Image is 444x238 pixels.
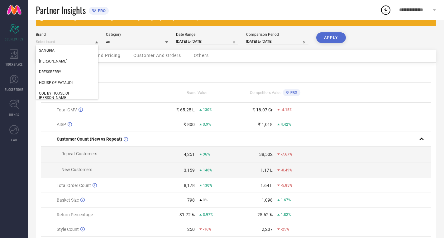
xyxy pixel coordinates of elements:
div: 3,159 [184,168,195,173]
div: 250 [187,227,195,232]
span: DRESSBERRY [39,70,61,74]
span: Return Percentage [57,212,93,217]
span: 1.67% [281,198,291,202]
div: ₹ 18.07 Cr [252,107,273,112]
span: 96% [203,152,210,156]
div: ₹ 65.25 L [176,107,195,112]
span: New Customers [61,167,92,172]
span: 0% [203,198,208,202]
input: Select date range [176,38,238,45]
div: Open download list [380,4,391,16]
div: ₹ 800 [184,122,195,127]
span: 130% [203,183,212,188]
span: WORKSPACE [6,62,23,67]
input: Select brand [36,39,98,45]
div: Date Range [176,32,238,37]
div: DRESSBERRY [36,67,98,77]
span: Style Count [57,227,79,232]
span: SUGGESTIONS [5,87,24,92]
span: TRENDS [9,112,19,117]
span: Total GMV [57,107,77,112]
div: 1.17 L [260,168,273,173]
span: [PERSON_NAME] [39,59,67,63]
span: 130% [203,108,212,112]
button: APPLY [316,32,346,43]
div: Comparison Period [246,32,308,37]
div: 25.62 % [257,212,273,217]
div: 1,098 [262,198,273,203]
span: 4.42% [281,122,291,127]
span: Competitors Value [250,91,281,95]
span: Customer Count (New vs Repeat) [57,137,122,142]
span: Others [194,53,209,58]
span: FWD [11,138,17,142]
span: 146% [203,168,212,172]
div: 1.64 L [260,183,273,188]
span: SANGRIA [39,48,55,53]
div: 31.72 % [179,212,195,217]
span: 1.82% [281,212,291,217]
span: HOUSE OF PATAUDI [39,81,73,85]
span: Total Order Count [57,183,91,188]
div: SANGRIA [36,45,98,56]
span: -25% [281,227,289,231]
span: 3.9% [203,122,211,127]
div: ANOUK [36,56,98,67]
span: -16% [203,227,211,231]
div: 2,207 [262,227,273,232]
span: 3.97% [203,212,213,217]
span: -4.15% [281,108,292,112]
span: Basket Size [57,198,79,203]
div: 38,502 [259,152,273,157]
div: ODE BY HOUSE OF PATAUDI [36,88,98,103]
div: Category [106,32,168,37]
span: SCORECARDS [5,37,23,41]
span: -7.67% [281,152,292,156]
span: Customer And Orders [133,53,181,58]
div: HOUSE OF PATAUDI [36,77,98,88]
div: 4,251 [184,152,195,157]
span: Repeat Customers [61,151,97,156]
span: -5.85% [281,183,292,188]
span: -0.49% [281,168,292,172]
span: Partner Insights [36,4,86,16]
div: ₹ 1,018 [258,122,273,127]
span: Brand Value [187,91,207,95]
span: ODE BY HOUSE OF [PERSON_NAME] [39,91,95,100]
div: Brand [36,32,98,37]
span: AISP [57,122,66,127]
div: 798 [187,198,195,203]
span: PRO [289,91,297,95]
div: 8,178 [184,183,195,188]
input: Select comparison period [246,38,308,45]
div: Metrics [41,67,431,75]
span: PRO [96,8,106,13]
